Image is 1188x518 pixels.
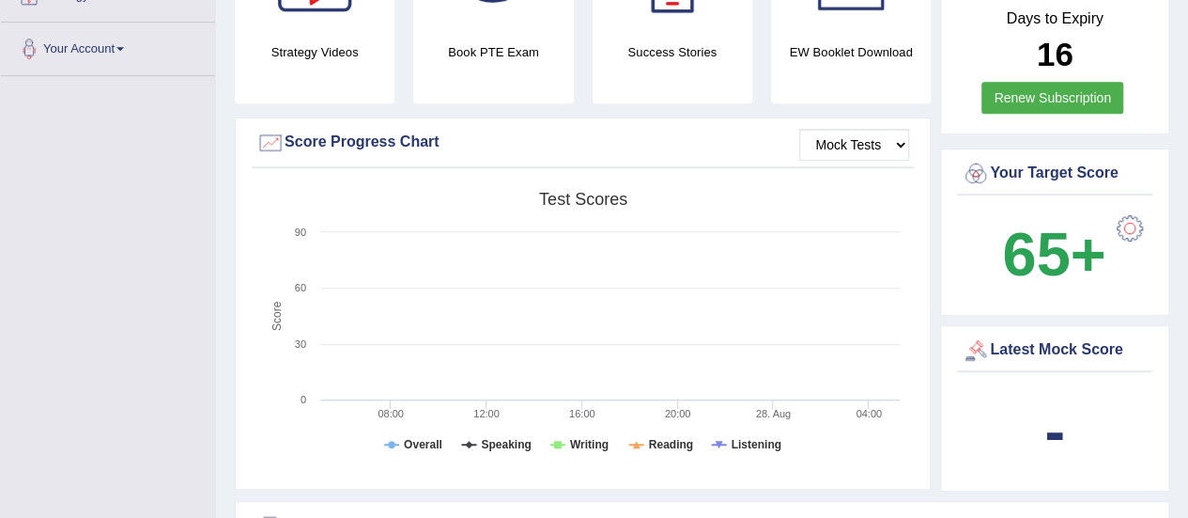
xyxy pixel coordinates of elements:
b: 65+ [1002,220,1105,289]
tspan: Score [270,301,284,331]
text: 12:00 [473,408,500,419]
div: Your Target Score [962,160,1148,188]
tspan: Listening [732,438,781,451]
tspan: 28. Aug [756,408,791,419]
text: 0 [301,394,306,405]
h4: Book PTE Exam [413,42,573,62]
text: 60 [295,282,306,293]
h4: Strategy Videos [235,42,394,62]
h4: EW Booklet Download [771,42,931,62]
tspan: Reading [649,438,693,451]
text: 04:00 [856,408,882,419]
b: - [1044,397,1065,465]
tspan: Speaking [481,438,531,451]
div: Score Progress Chart [256,129,909,157]
text: 16:00 [569,408,595,419]
b: 16 [1037,36,1073,72]
a: Renew Subscription [981,82,1123,114]
text: 20:00 [665,408,691,419]
tspan: Writing [570,438,609,451]
div: Latest Mock Score [962,337,1148,365]
text: 08:00 [378,408,404,419]
text: 90 [295,227,306,238]
text: 30 [295,338,306,350]
h4: Success Stories [593,42,752,62]
h4: Days to Expiry [962,10,1148,27]
a: Your Account [1,23,215,70]
tspan: Test scores [539,190,627,209]
tspan: Overall [404,438,442,451]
